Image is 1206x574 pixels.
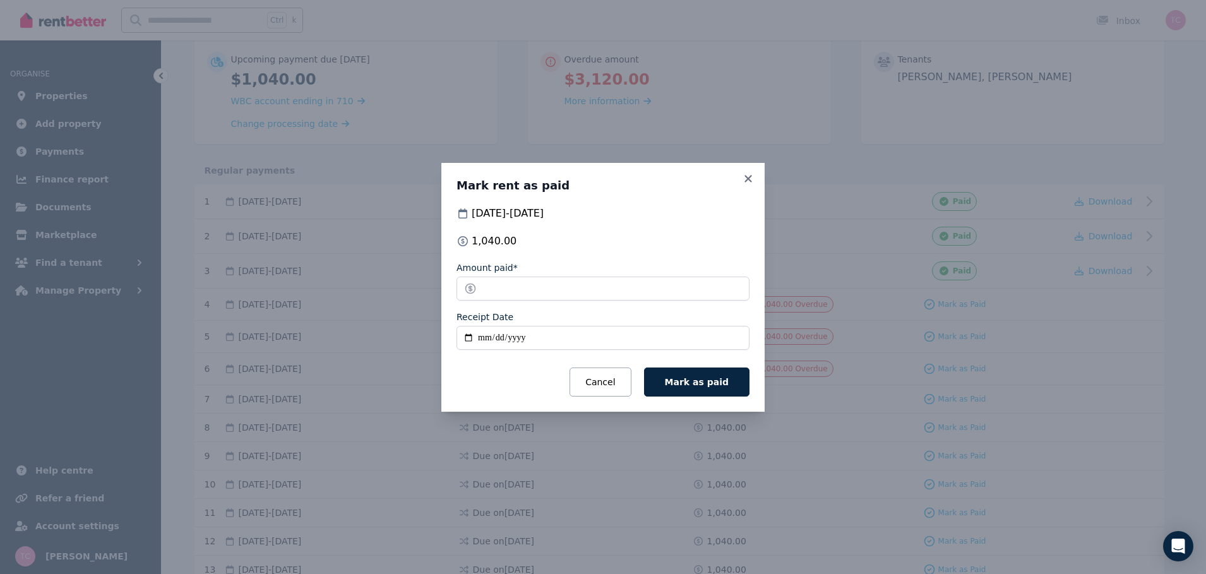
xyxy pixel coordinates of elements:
[457,311,513,323] label: Receipt Date
[457,178,749,193] h3: Mark rent as paid
[665,377,729,387] span: Mark as paid
[472,206,544,221] span: [DATE] - [DATE]
[644,368,749,397] button: Mark as paid
[472,234,516,249] span: 1,040.00
[457,261,518,274] label: Amount paid*
[1163,531,1193,561] div: Open Intercom Messenger
[570,368,631,397] button: Cancel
